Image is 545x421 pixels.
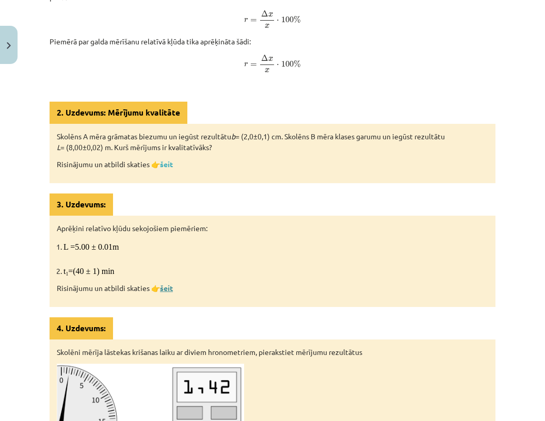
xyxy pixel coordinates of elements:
[7,42,11,49] img: icon-close-lesson-0947bae3869378f0d4975bcd49f059093ad1ed9edebbc8119c70593378902aed.svg
[57,159,488,170] p: Risinājumu un atbildi skaties 👉
[281,17,294,23] span: 100
[261,55,268,61] span: Δ
[50,36,495,73] p: Piemērā par galda mērīšanu relatīvā kļūda tika aprēķināta šādi:
[277,20,279,22] span: ⋅
[57,283,488,294] p: ​​Risinājumu un atbildi skaties 👉
[75,242,113,251] span: 5.00 ± 0.01
[50,193,113,216] div: 3. Uzdevums:
[231,132,235,141] em: b
[281,61,294,67] span: 100
[268,12,273,17] span: x
[57,142,60,152] em: L
[244,62,248,67] span: r
[66,271,68,277] sub: 1
[265,24,269,28] span: x
[57,131,488,153] p: Skolēns A mēra grāmatas biezumu un iegūst rezultātu = (2,0±0,1) cm. Skolēns B mēra klases garumu ...
[57,223,488,234] p: Aprēķini relatīvo kļūdu sekojošiem piemēriem:
[66,267,114,276] span: =(40 ± 1) min
[113,242,119,251] span: m
[277,64,279,67] span: ⋅
[294,15,301,23] span: %
[250,19,257,22] span: =
[160,159,173,169] a: šeit
[261,10,268,17] span: Δ
[50,102,187,124] div: 2. Uzdevums: Mērījumu kvalitāte
[244,18,248,23] span: r
[63,267,66,276] span: t
[50,317,113,339] div: 4. Uzdevums:
[63,242,75,251] span: L =
[160,283,173,293] a: šeit
[250,63,257,67] span: =
[268,57,273,61] span: x
[294,60,301,67] span: %
[57,347,488,358] p: Skolēni mērīja lāstekas krišanas laiku ar diviem hronometriem, pierakstiet mērījumu rezultātus
[265,68,269,73] span: x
